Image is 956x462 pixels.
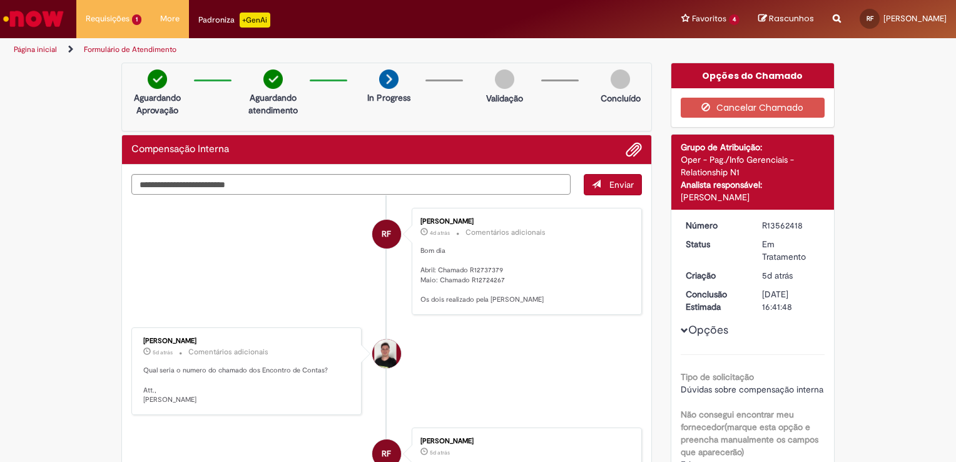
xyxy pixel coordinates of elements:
[681,98,825,118] button: Cancelar Chamado
[143,337,352,345] div: [PERSON_NAME]
[692,13,726,25] span: Favoritos
[372,220,401,249] div: Ranilson Ferreira
[132,14,141,25] span: 1
[430,449,450,456] time: 24/09/2025 11:10:39
[420,438,629,445] div: [PERSON_NAME]
[681,141,825,153] div: Grupo de Atribuição:
[681,191,825,203] div: [PERSON_NAME]
[762,219,820,232] div: R13562418
[681,153,825,178] div: Oper - Pag./Info Gerenciais - Relationship N1
[379,69,399,89] img: arrow-next.png
[609,179,634,190] span: Enviar
[729,14,740,25] span: 4
[430,229,450,237] span: 4d atrás
[495,69,514,89] img: img-circle-grey.png
[762,270,793,281] time: 24/09/2025 11:11:11
[601,92,641,105] p: Concluído
[14,44,57,54] a: Página inicial
[420,218,629,225] div: [PERSON_NAME]
[681,409,818,458] b: Não consegui encontrar meu fornecedor(marque esta opção e preencha manualmente os campos que apar...
[1,6,66,31] img: ServiceNow
[131,144,229,155] h2: Compensação Interna Histórico de tíquete
[626,141,642,158] button: Adicionar anexos
[430,449,450,456] span: 5d atrás
[243,91,303,116] p: Aguardando atendimento
[681,384,823,395] span: Dúvidas sobre compensação interna
[84,44,176,54] a: Formulário de Atendimento
[676,288,753,313] dt: Conclusão Estimada
[681,178,825,191] div: Analista responsável:
[263,69,283,89] img: check-circle-green.png
[762,288,820,313] div: [DATE] 16:41:48
[671,63,835,88] div: Opções do Chamado
[681,371,754,382] b: Tipo de solicitação
[382,219,391,249] span: RF
[240,13,270,28] p: +GenAi
[160,13,180,25] span: More
[611,69,630,89] img: img-circle-grey.png
[867,14,873,23] span: RF
[372,339,401,368] div: Matheus Henrique Drudi
[676,219,753,232] dt: Número
[198,13,270,28] div: Padroniza
[153,349,173,356] span: 5d atrás
[188,347,268,357] small: Comentários adicionais
[9,38,628,61] ul: Trilhas de página
[758,13,814,25] a: Rascunhos
[143,366,352,405] p: Qual seria o numero do chamado dos Encontro de Contas? Att., [PERSON_NAME]
[883,13,947,24] span: [PERSON_NAME]
[148,69,167,89] img: check-circle-green.png
[127,91,188,116] p: Aguardando Aprovação
[769,13,814,24] span: Rascunhos
[153,349,173,356] time: 24/09/2025 17:30:33
[486,92,523,105] p: Validação
[762,270,793,281] span: 5d atrás
[420,246,629,305] p: Bom dia Abril: Chamado R12737379 Maio: Chamado R12724267 Os dois realizado pela [PERSON_NAME]
[584,174,642,195] button: Enviar
[762,269,820,282] div: 24/09/2025 11:11:11
[367,91,410,104] p: In Progress
[676,238,753,250] dt: Status
[465,227,546,238] small: Comentários adicionais
[762,238,820,263] div: Em Tratamento
[131,174,571,195] textarea: Digite sua mensagem aqui...
[430,229,450,237] time: 26/09/2025 10:01:07
[86,13,130,25] span: Requisições
[676,269,753,282] dt: Criação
